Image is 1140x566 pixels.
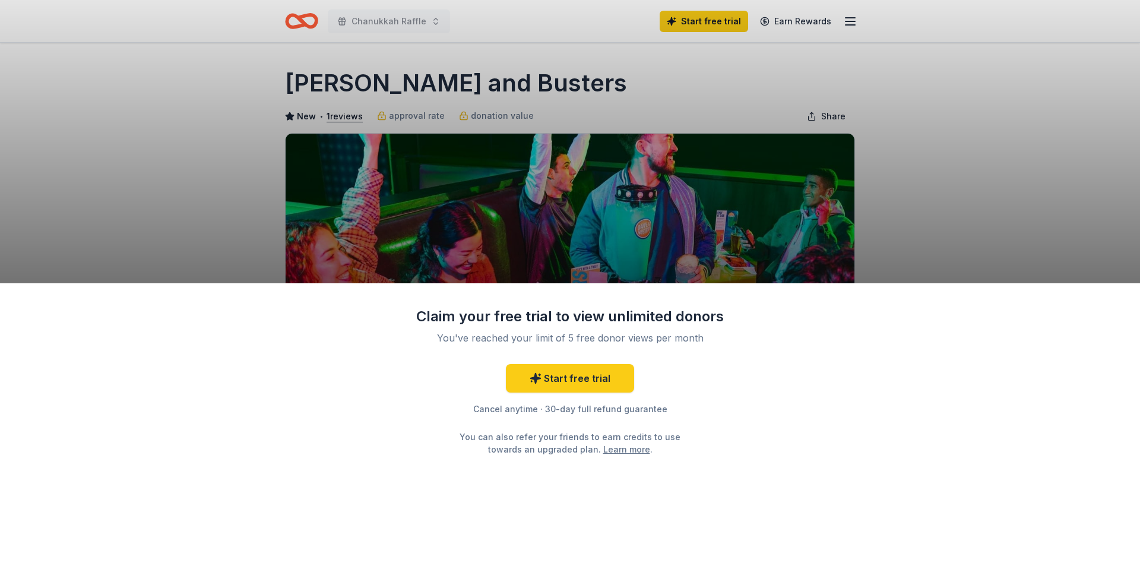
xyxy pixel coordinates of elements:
[416,307,724,326] div: Claim your free trial to view unlimited donors
[449,431,691,456] div: You can also refer your friends to earn credits to use towards an upgraded plan. .
[416,402,724,416] div: Cancel anytime · 30-day full refund guarantee
[430,331,710,345] div: You've reached your limit of 5 free donor views per month
[506,364,634,393] a: Start free trial
[603,443,650,456] a: Learn more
